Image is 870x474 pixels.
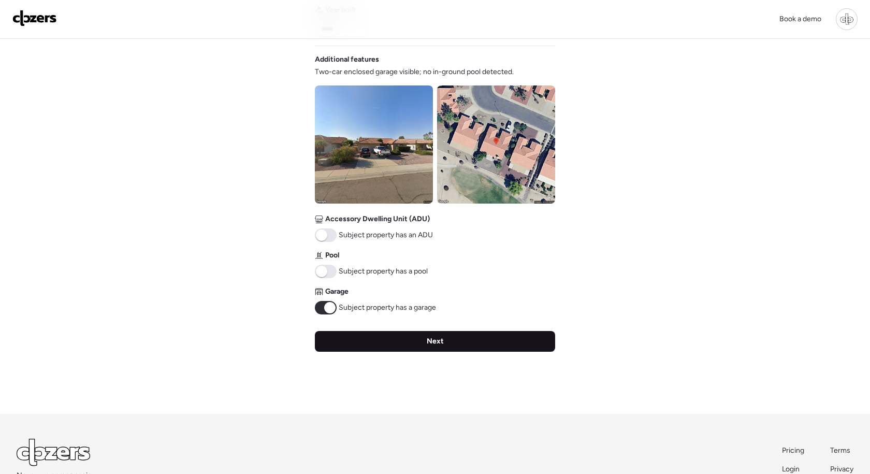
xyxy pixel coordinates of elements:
[830,465,853,473] span: Privacy
[339,303,436,313] span: Subject property has a garage
[782,446,804,455] span: Pricing
[830,446,850,455] span: Terms
[315,67,514,77] span: Two-car enclosed garage visible; no in-ground pool detected.
[12,10,57,26] img: Logo
[782,446,805,456] a: Pricing
[782,465,800,473] span: Login
[315,54,379,65] span: Additional features
[339,266,428,277] span: Subject property has a pool
[427,336,444,347] span: Next
[830,446,853,456] a: Terms
[779,15,821,23] span: Book a demo
[325,286,349,297] span: Garage
[17,439,90,466] img: Logo Light
[325,250,339,261] span: Pool
[325,214,430,224] span: Accessory Dwelling Unit (ADU)
[339,230,433,240] span: Subject property has an ADU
